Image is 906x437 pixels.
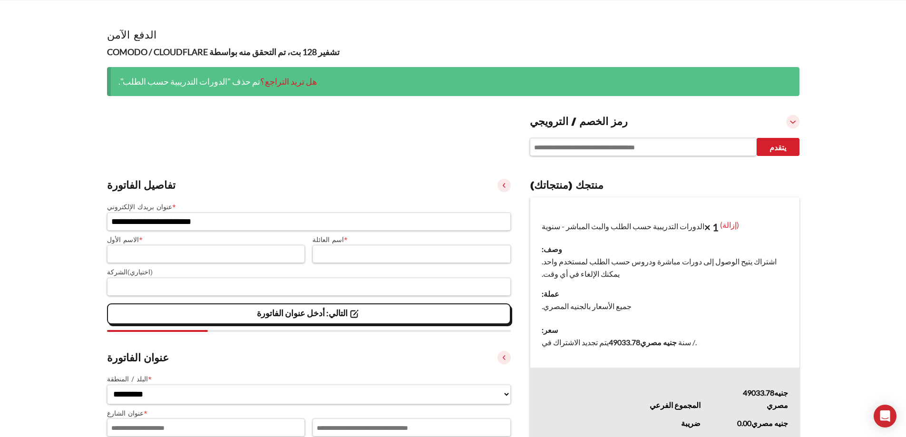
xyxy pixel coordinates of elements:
[107,29,156,41] font: الدفع الآمن
[312,236,344,243] font: اسم العائلة
[542,338,609,347] font: يتم تجديد الاشتراك في
[640,338,677,347] font: جنيه مصري
[530,116,628,127] font: رمز الخصم / الترويجي
[681,418,701,427] font: ضريبة
[874,405,896,427] div: فتح برنامج Intercom Messenger
[751,418,788,427] font: جنيه مصري
[542,244,562,253] font: وصف:
[542,289,559,298] font: عملة:
[127,268,153,276] font: (اختياري)
[107,236,139,243] font: الاسم الأول
[542,222,704,231] font: الدورات التدريبية حسب الطلب والبث المباشر - سنوية
[767,388,788,409] font: جنيه مصري
[609,338,640,347] font: 49033.78
[257,308,348,318] font: التالي: أدخل عنوان الفاتورة
[107,47,340,57] font: تشفير 128 بت، تم التحقق منه بواسطة COMODO / CLOUDFLARE
[107,203,172,211] font: عنوان بريدك الإلكتروني
[118,76,260,87] font: تم حذف "الدورات التدريبية حسب الطلب".
[737,418,751,427] font: 0.00
[542,301,632,311] font: جميع الأسعار بالجنيه المصري.
[107,268,127,276] font: الشركة
[542,325,558,334] font: سعر:
[107,409,144,417] font: عنوان الشارع
[743,388,774,397] font: 49033.78
[260,76,317,87] a: هل تريد التراجع؟
[770,143,786,152] font: يتقدم
[704,220,719,233] font: × 1
[107,303,511,324] vaadin-button: التالي: أدخل عنوان الفاتورة
[650,400,701,409] font: المجموع الفرعي
[107,179,175,191] font: تفاصيل الفاتورة
[542,257,777,278] font: اشتراك يتيح الوصول إلى دورات مباشرة ودروس حسب الطلب لمستخدم واحد. يمكنك الإلغاء في أي وقت.
[678,338,695,347] font: / سنة
[695,338,697,347] font: .
[107,375,148,383] font: البلد / المنطقة
[757,138,799,156] button: يتقدم
[107,352,169,364] font: عنوان الفاتورة
[720,220,739,229] a: (إزالة)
